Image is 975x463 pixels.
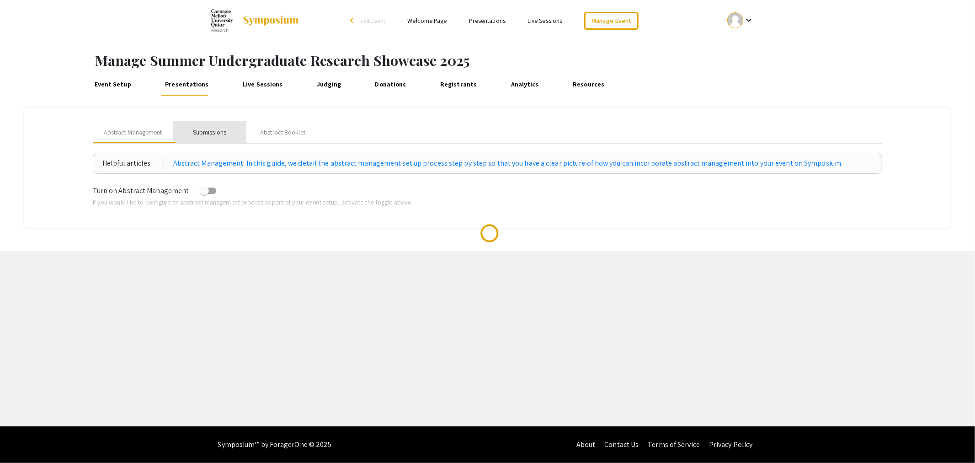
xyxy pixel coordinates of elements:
[570,74,607,96] a: Resources
[360,16,385,25] span: Exit Event
[104,128,162,137] span: Abstract Management
[350,18,356,23] div: arrow_back_ios
[193,128,226,137] div: Submissions
[438,74,480,96] a: Registrants
[373,74,409,96] a: Donations
[240,74,285,96] a: Live Sessions
[173,158,843,169] a: Abstract Management: In this guide, we detail the abstract management set up process step by step...
[92,74,133,96] a: Event Setup
[508,74,541,96] a: Analytics
[407,16,447,25] a: Welcome Page
[584,12,638,30] a: Manage Event
[648,440,700,449] a: Terms of Service
[604,440,639,449] a: Contact Us
[718,10,764,31] button: Expand account dropdown
[93,197,883,207] p: If you would like to configure an abstract management process as part of your event setup, activa...
[314,74,343,96] a: Judging
[211,9,233,32] img: Summer Undergraduate Research Showcase 2025
[7,422,39,456] iframe: Chat
[95,52,975,69] h1: Manage Summer Undergraduate Research Showcase 2025
[163,74,211,96] a: Presentations
[242,15,299,26] img: Symposium by ForagerOne
[218,426,332,463] div: Symposium™ by ForagerOne © 2025
[93,186,189,195] span: Turn on Abstract Management
[527,16,562,25] a: Live Sessions
[709,440,752,449] a: Privacy Policy
[211,9,299,32] a: Summer Undergraduate Research Showcase 2025
[743,15,754,26] mat-icon: Expand account dropdown
[469,16,506,25] a: Presentations
[576,440,596,449] a: About
[260,128,305,137] div: Abstract Booklet
[102,158,164,169] div: Helpful articles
